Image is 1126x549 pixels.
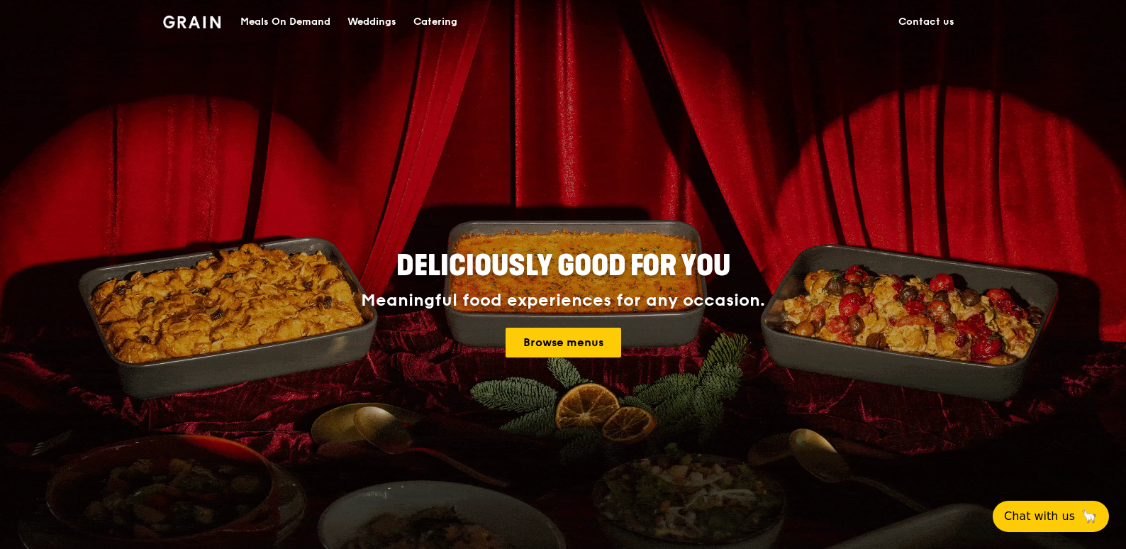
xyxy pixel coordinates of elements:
[1004,508,1075,525] span: Chat with us
[405,1,466,43] a: Catering
[339,1,405,43] a: Weddings
[506,328,621,357] a: Browse menus
[993,501,1109,532] button: Chat with us🦙
[413,1,457,43] div: Catering
[163,16,221,28] img: Grain
[1081,508,1098,525] span: 🦙
[347,1,396,43] div: Weddings
[890,1,963,43] a: Contact us
[240,1,330,43] div: Meals On Demand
